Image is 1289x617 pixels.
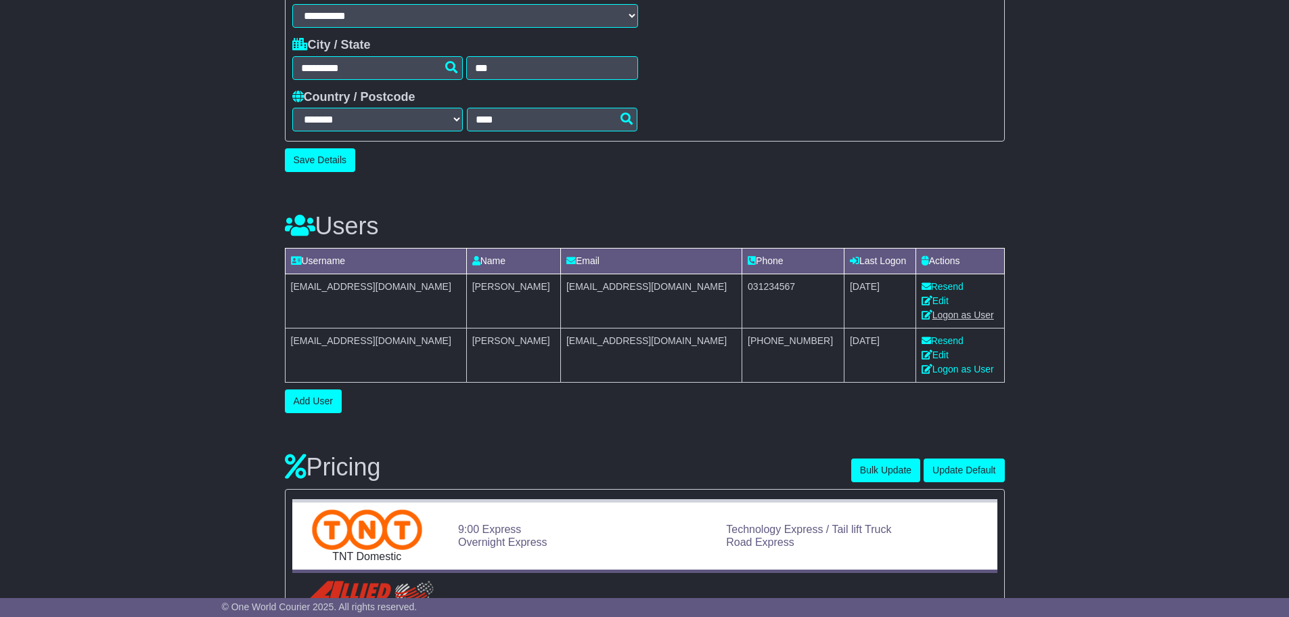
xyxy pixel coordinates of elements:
td: [PHONE_NUMBER] [742,328,844,382]
h3: Users [285,213,1005,240]
a: Edit [922,295,949,306]
label: Country / Postcode [292,90,415,105]
a: Edit [922,349,949,360]
label: City / State [292,38,371,53]
span: © One World Courier 2025. All rights reserved. [222,601,417,612]
button: Save Details [285,148,356,172]
a: Resend [922,281,964,292]
td: [EMAIL_ADDRESS][DOMAIN_NAME] [560,274,742,328]
div: TNT Domestic [299,550,435,563]
td: [PERSON_NAME] [466,328,560,382]
td: [DATE] [844,328,915,382]
td: [DATE] [844,274,915,328]
button: Bulk Update [851,459,920,482]
td: [EMAIL_ADDRESS][DOMAIN_NAME] [285,328,466,382]
td: Name [466,248,560,274]
a: Road Express [726,536,794,548]
td: [EMAIL_ADDRESS][DOMAIN_NAME] [285,274,466,328]
td: 031234567 [742,274,844,328]
td: Username [285,248,466,274]
td: Last Logon [844,248,915,274]
button: Add User [285,389,342,413]
a: Technology Express / Tail lift Truck [726,524,891,535]
h3: Pricing [285,454,851,481]
a: Overnight Express [458,536,547,548]
td: [PERSON_NAME] [466,274,560,328]
a: Resend [922,335,964,346]
td: Phone [742,248,844,274]
a: Logon as User [922,310,994,320]
td: Actions [915,248,1004,274]
td: [EMAIL_ADDRESS][DOMAIN_NAME] [560,328,742,382]
button: Update Default [924,459,1004,482]
a: 9:00 Express [458,524,521,535]
td: Email [560,248,742,274]
a: Logon as User [922,364,994,375]
img: TNT Domestic [312,509,422,550]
